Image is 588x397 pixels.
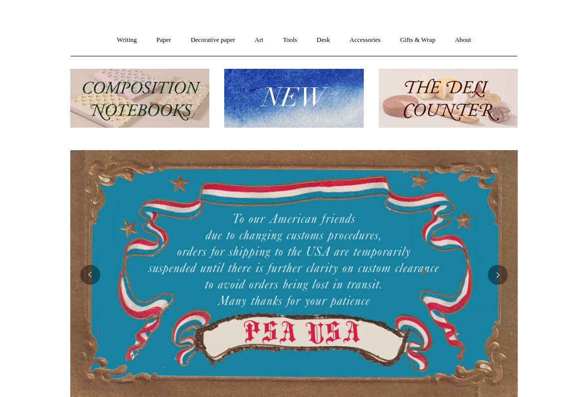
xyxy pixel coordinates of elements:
a: Desk [308,27,339,53]
img: New.jpg__PID:f73bdf93-380a-4a35-bcfe-7823039498e1 [224,69,363,128]
button: Previous [80,265,100,285]
a: Decorative paper [182,27,244,53]
a: Paper [147,27,180,53]
a: Accessories [341,27,390,53]
img: 202302 Composition ledgers.jpg__PID:69722ee6-fa44-49dd-a067-31375e5d54ec [70,69,209,128]
a: Tools [274,27,306,53]
a: Writing [108,27,146,53]
a: About [446,27,480,53]
a: Art [246,27,272,53]
a: Gifts & Wrap [391,27,444,53]
button: Next [488,265,508,285]
img: The Deli Counter [379,69,518,128]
